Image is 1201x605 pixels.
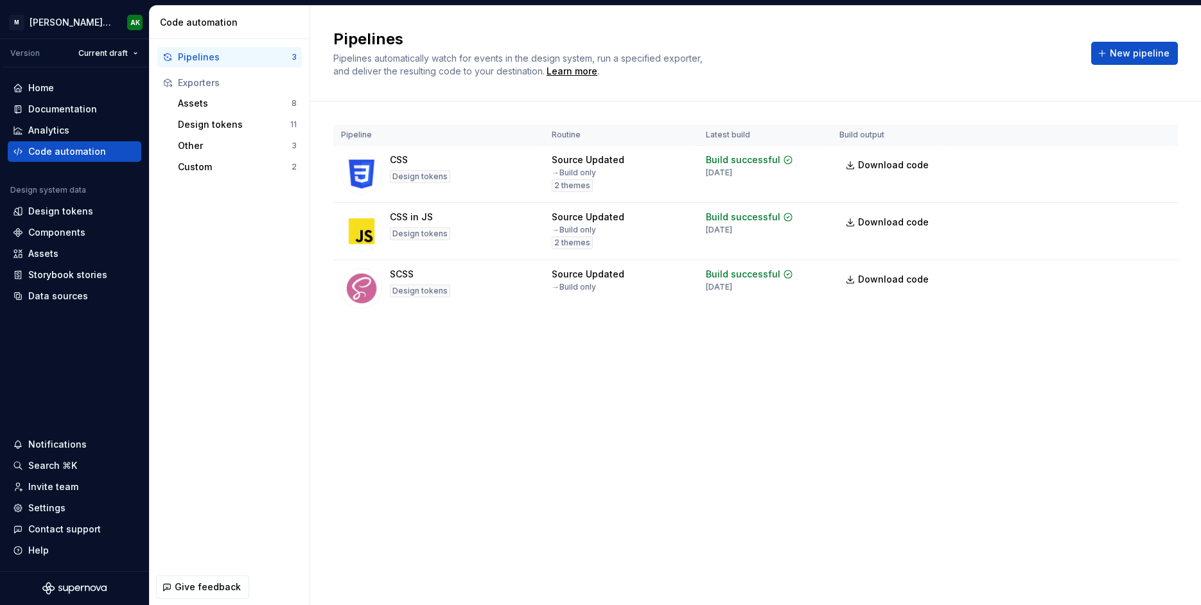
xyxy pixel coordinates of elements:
div: → Build only [552,225,596,235]
svg: Supernova Logo [42,582,107,595]
a: Documentation [8,99,141,119]
div: Design tokens [28,205,93,218]
div: Storybook stories [28,268,107,281]
div: Documentation [28,103,97,116]
div: Design tokens [178,118,290,131]
a: Code automation [8,141,141,162]
div: Exporters [178,76,297,89]
button: Assets8 [173,93,302,114]
div: Assets [28,247,58,260]
div: Source Updated [552,268,624,281]
div: 2 [292,162,297,172]
div: 8 [292,98,297,109]
div: CSS [390,153,408,166]
button: Current draft [73,44,144,62]
div: Other [178,139,292,152]
div: Home [28,82,54,94]
button: Notifications [8,434,141,455]
div: Design tokens [390,170,450,183]
button: Other3 [173,136,302,156]
a: Assets [8,243,141,264]
a: Learn more [547,65,597,78]
span: . [545,67,599,76]
a: Download code [839,211,937,234]
div: Code automation [28,145,106,158]
span: Give feedback [175,581,241,593]
button: New pipeline [1091,42,1178,65]
div: Custom [178,161,292,173]
div: Help [28,544,49,557]
button: Pipelines3 [157,47,302,67]
div: Build successful [706,153,780,166]
a: Components [8,222,141,243]
span: Download code [858,273,929,286]
span: Current draft [78,48,128,58]
button: M[PERSON_NAME] Design SystemAK [3,8,146,36]
div: Build successful [706,268,780,281]
div: [DATE] [706,282,732,292]
div: Design tokens [390,285,450,297]
div: [PERSON_NAME] Design System [30,16,112,29]
a: Download code [839,153,937,177]
th: Build output [832,125,945,146]
div: Design tokens [390,227,450,240]
a: Design tokens [8,201,141,222]
div: Notifications [28,438,87,451]
h2: Pipelines [333,29,1076,49]
div: Data sources [28,290,88,302]
div: Source Updated [552,211,624,224]
div: → Build only [552,282,596,292]
div: M [9,15,24,30]
div: Design system data [10,185,86,195]
div: Pipelines [178,51,292,64]
div: SCSS [390,268,414,281]
div: → Build only [552,168,596,178]
span: New pipeline [1110,47,1170,60]
span: 2 themes [554,180,590,191]
div: [DATE] [706,225,732,235]
a: Invite team [8,477,141,497]
a: Download code [839,268,937,291]
th: Latest build [698,125,832,146]
div: Source Updated [552,153,624,166]
div: 11 [290,119,297,130]
div: 3 [292,141,297,151]
button: Design tokens11 [173,114,302,135]
button: Custom2 [173,157,302,177]
a: Settings [8,498,141,518]
button: Give feedback [156,575,249,599]
div: Invite team [28,480,78,493]
div: Search ⌘K [28,459,77,472]
a: Home [8,78,141,98]
div: Analytics [28,124,69,137]
th: Pipeline [333,125,544,146]
button: Search ⌘K [8,455,141,476]
div: Code automation [160,16,304,29]
div: Components [28,226,85,239]
span: Download code [858,159,929,171]
div: Settings [28,502,66,514]
a: Analytics [8,120,141,141]
div: 3 [292,52,297,62]
th: Routine [544,125,698,146]
div: Build successful [706,211,780,224]
div: [DATE] [706,168,732,178]
span: Pipelines automatically watch for events in the design system, run a specified exporter, and deli... [333,53,705,76]
button: Help [8,540,141,561]
div: Contact support [28,523,101,536]
a: Storybook stories [8,265,141,285]
button: Contact support [8,519,141,539]
span: Download code [858,216,929,229]
a: Data sources [8,286,141,306]
span: 2 themes [554,238,590,248]
div: Assets [178,97,292,110]
div: Version [10,48,40,58]
div: AK [130,17,140,28]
